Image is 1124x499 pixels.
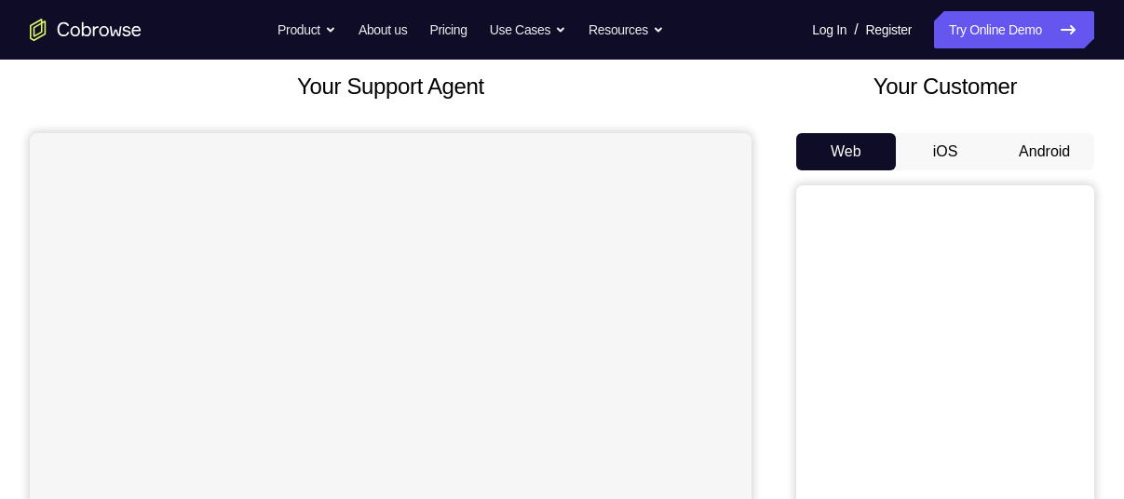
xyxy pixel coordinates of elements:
a: Go to the home page [30,19,142,41]
a: Pricing [429,11,467,48]
button: Web [796,133,896,170]
a: Register [866,11,912,48]
a: Log In [812,11,846,48]
span: / [854,19,858,41]
button: Resources [589,11,664,48]
h2: Your Customer [796,70,1094,103]
a: Try Online Demo [934,11,1094,48]
h2: Your Support Agent [30,70,752,103]
button: Product [278,11,336,48]
button: Android [995,133,1094,170]
a: About us [359,11,407,48]
button: Use Cases [490,11,566,48]
button: iOS [896,133,995,170]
